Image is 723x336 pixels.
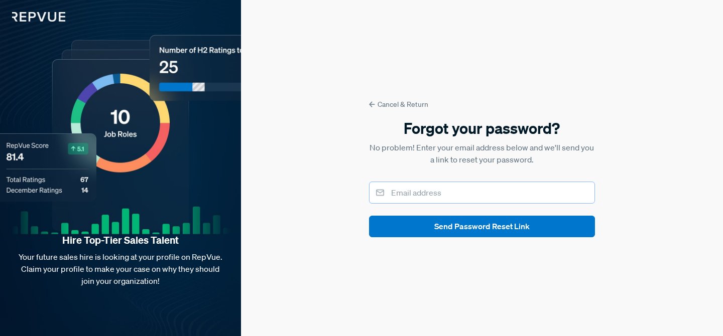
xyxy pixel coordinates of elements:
[369,141,595,165] p: No problem! Enter your email address below and we'll send you a link to reset your password.
[369,99,595,110] a: Cancel & Return
[369,118,595,139] h5: Forgot your password?
[369,216,595,237] button: Send Password Reset Link
[369,182,595,204] input: Email address
[16,251,225,287] p: Your future sales hire is looking at your profile on RepVue. Claim your profile to make your case...
[16,234,225,247] strong: Hire Top-Tier Sales Talent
